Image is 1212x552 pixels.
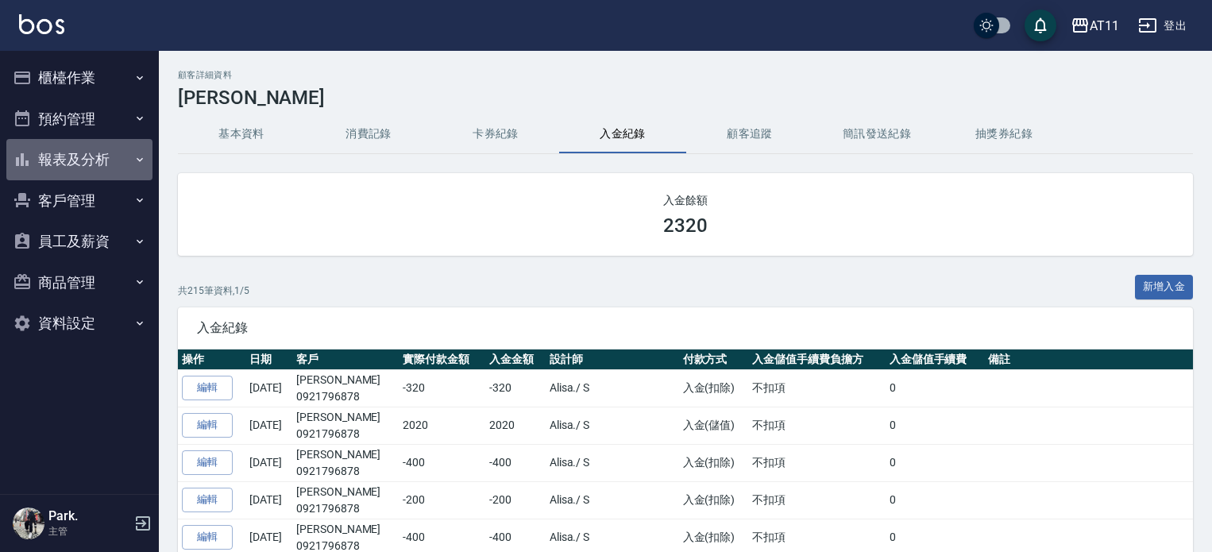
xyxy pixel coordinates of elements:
[6,180,152,222] button: 客戶管理
[178,87,1193,109] h3: [PERSON_NAME]
[485,349,546,370] th: 入金金額
[6,139,152,180] button: 報表及分析
[679,349,748,370] th: 付款方式
[813,115,940,153] button: 簡訊發送紀錄
[546,369,679,407] td: Alisa. / S
[19,14,64,34] img: Logo
[748,349,886,370] th: 入金儲值手續費負擔方
[399,444,484,481] td: -400
[679,407,748,444] td: 入金(儲值)
[6,98,152,140] button: 預約管理
[748,481,886,519] td: 不扣項
[748,369,886,407] td: 不扣項
[546,444,679,481] td: Alisa. / S
[399,481,484,519] td: -200
[197,320,1174,336] span: 入金紀錄
[886,444,984,481] td: 0
[6,221,152,262] button: 員工及薪資
[940,115,1067,153] button: 抽獎券紀錄
[485,444,546,481] td: -400
[886,369,984,407] td: 0
[432,115,559,153] button: 卡券紀錄
[305,115,432,153] button: 消費記錄
[748,444,886,481] td: 不扣項
[886,349,984,370] th: 入金儲值手續費
[546,481,679,519] td: Alisa. / S
[399,349,484,370] th: 實際付款金額
[245,444,292,481] td: [DATE]
[1132,11,1193,41] button: 登出
[245,369,292,407] td: [DATE]
[178,70,1193,80] h2: 顧客詳細資料
[292,369,399,407] td: [PERSON_NAME]
[485,407,546,444] td: 2020
[399,369,484,407] td: -320
[1135,275,1194,299] button: 新增入金
[48,524,129,538] p: 主管
[679,481,748,519] td: 入金(扣除)
[182,525,233,550] a: 編輯
[886,407,984,444] td: 0
[485,481,546,519] td: -200
[1025,10,1056,41] button: save
[245,481,292,519] td: [DATE]
[663,214,708,237] h3: 2320
[292,444,399,481] td: [PERSON_NAME]
[686,115,813,153] button: 顧客追蹤
[178,349,245,370] th: 操作
[296,426,395,442] p: 0921796878
[1090,16,1119,36] div: AT11
[296,500,395,517] p: 0921796878
[48,508,129,524] h5: Park.
[559,115,686,153] button: 入金紀錄
[984,349,1193,370] th: 備註
[292,481,399,519] td: [PERSON_NAME]
[679,444,748,481] td: 入金(扣除)
[6,303,152,344] button: 資料設定
[245,349,292,370] th: 日期
[292,349,399,370] th: 客戶
[182,450,233,475] a: 編輯
[399,407,484,444] td: 2020
[182,488,233,512] a: 編輯
[546,349,679,370] th: 設計師
[182,376,233,400] a: 編輯
[748,407,886,444] td: 不扣項
[485,369,546,407] td: -320
[886,481,984,519] td: 0
[546,407,679,444] td: Alisa. / S
[197,192,1174,208] h2: 入金餘額
[1064,10,1125,42] button: AT11
[296,388,395,405] p: 0921796878
[178,115,305,153] button: 基本資料
[6,262,152,303] button: 商品管理
[13,508,44,539] img: Person
[6,57,152,98] button: 櫃檯作業
[296,463,395,480] p: 0921796878
[178,284,249,298] p: 共 215 筆資料, 1 / 5
[292,407,399,444] td: [PERSON_NAME]
[182,413,233,438] a: 編輯
[679,369,748,407] td: 入金(扣除)
[245,407,292,444] td: [DATE]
